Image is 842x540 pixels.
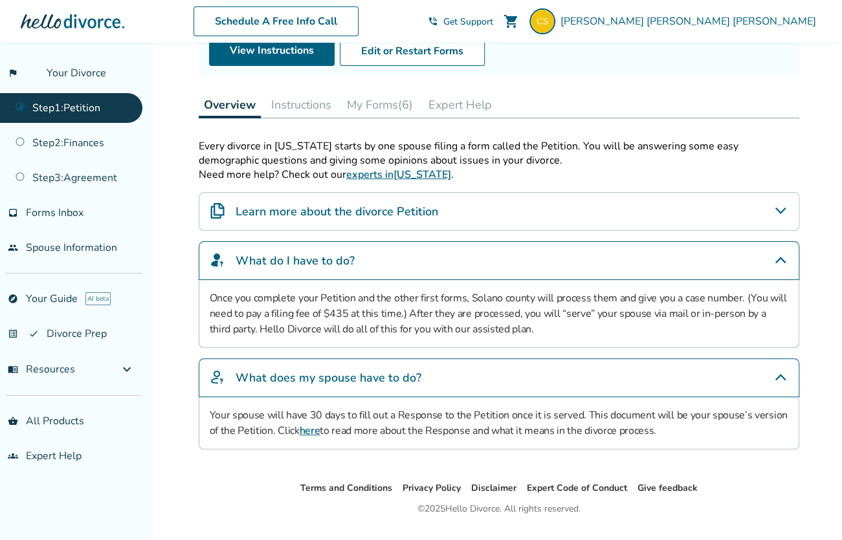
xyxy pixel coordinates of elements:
[8,362,75,376] span: Resources
[199,241,799,280] div: What do I have to do?
[300,482,392,494] a: Terms and Conditions
[428,16,493,28] a: phone_in_talkGet Support
[8,243,18,253] span: people
[428,16,438,27] span: phone_in_talk
[299,424,320,438] a: here
[423,92,497,118] button: Expert Help
[26,206,83,220] span: Forms Inbox
[210,290,788,337] p: Once you complete your Petition and the other first forms, Solano county will process them and gi...
[443,16,493,28] span: Get Support
[504,14,519,29] span: shopping_cart
[527,482,627,494] a: Expert Code of Conduct
[8,416,18,426] span: shopping_basket
[199,192,799,231] div: Learn more about the divorce Petition
[529,8,555,34] img: cpschmitz@gmail.com
[199,92,261,118] button: Overview
[346,167,451,182] a: experts in[US_STATE]
[8,68,39,78] span: flag_2
[236,369,421,386] h4: What does my spouse have to do?
[210,407,788,438] p: Your spouse will have 30 days to fill out a Response to the Petition once it is served. This docu...
[8,294,18,304] span: explore
[342,92,418,118] button: My Forms(6)
[417,501,581,517] div: © 2025 Hello Divorce. All rights reserved.
[403,482,461,494] a: Privacy Policy
[210,203,225,219] img: Learn more about the divorce Petition
[209,36,335,66] a: View Instructions
[236,203,438,220] h4: Learn more about the divorce Petition
[199,139,799,167] p: Every divorce in [US_STATE] starts by one spouse filing a form called the Petition. You will be a...
[266,92,337,118] button: Instructions
[210,369,225,385] img: What does my spouse have to do?
[85,292,111,305] span: AI beta
[199,167,799,182] p: Need more help? Check out our .
[637,481,698,496] li: Give feedback
[8,364,18,374] span: menu_book
[8,208,18,218] span: inbox
[236,252,355,269] h4: What do I have to do?
[8,329,39,339] span: list_alt_check
[560,14,821,28] span: [PERSON_NAME] [PERSON_NAME] [PERSON_NAME]
[119,362,135,377] span: expand_more
[199,358,799,397] div: What does my spouse have to do?
[340,36,485,66] button: Edit or Restart Forms
[8,451,18,461] span: groups
[194,6,359,36] a: Schedule A Free Info Call
[471,481,516,496] li: Disclaimer
[210,252,225,268] img: What do I have to do?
